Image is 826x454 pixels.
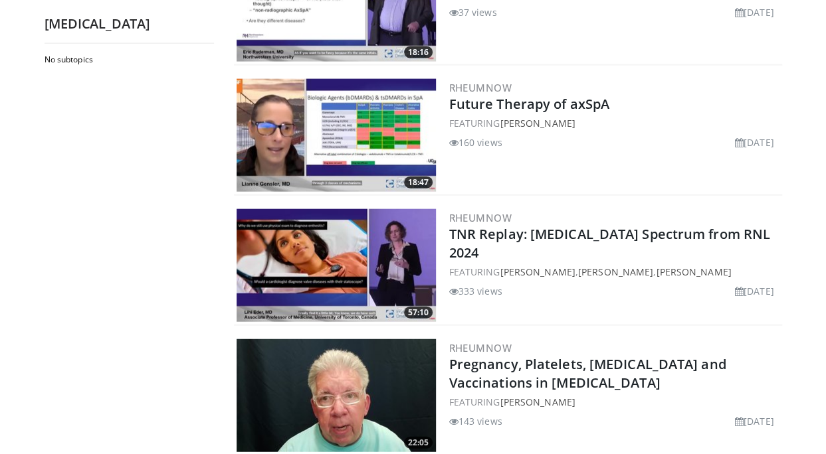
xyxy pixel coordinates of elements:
img: 751b4d6f-2493-4239-9b9a-9f4acd4542f4.300x170_q85_crop-smart_upscale.jpg [237,79,436,192]
li: 333 views [449,284,502,298]
span: 57:10 [404,307,433,319]
span: 18:47 [404,177,433,189]
a: Future Therapy of axSpA [449,95,609,113]
a: Pregnancy, Platelets, [MEDICAL_DATA] and Vaccinations in [MEDICAL_DATA] [449,355,726,392]
a: [PERSON_NAME] [500,396,575,408]
a: RheumNow [449,211,512,224]
h2: No subtopics [45,54,211,65]
a: RheumNow [449,81,512,94]
img: 6153e755-49d6-458d-9c0b-b960912181a4.300x170_q85_crop-smart_upscale.jpg [237,339,436,452]
li: 143 views [449,414,502,428]
div: FEATURING [449,395,779,409]
li: [DATE] [735,284,774,298]
h2: [MEDICAL_DATA] [45,15,214,33]
a: TNR Replay: [MEDICAL_DATA] Spectrum from RNL 2024 [449,225,770,262]
a: [PERSON_NAME] [500,117,575,129]
img: b1d461af-f4b2-4d30-91b5-1d928abdfc7a.300x170_q85_crop-smart_upscale.jpg [237,209,436,322]
li: [DATE] [735,135,774,149]
li: [DATE] [735,414,774,428]
li: 37 views [449,5,497,19]
a: [PERSON_NAME] [656,265,731,278]
span: 18:16 [404,46,433,58]
a: 22:05 [237,339,436,452]
a: RheumNow [449,341,512,354]
a: [PERSON_NAME] [578,265,653,278]
li: [DATE] [735,5,774,19]
div: FEATURING , , [449,265,779,279]
a: [PERSON_NAME] [500,265,575,278]
li: 160 views [449,135,502,149]
a: 18:47 [237,79,436,192]
div: FEATURING [449,116,779,130]
a: 57:10 [237,209,436,322]
span: 22:05 [404,437,433,449]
